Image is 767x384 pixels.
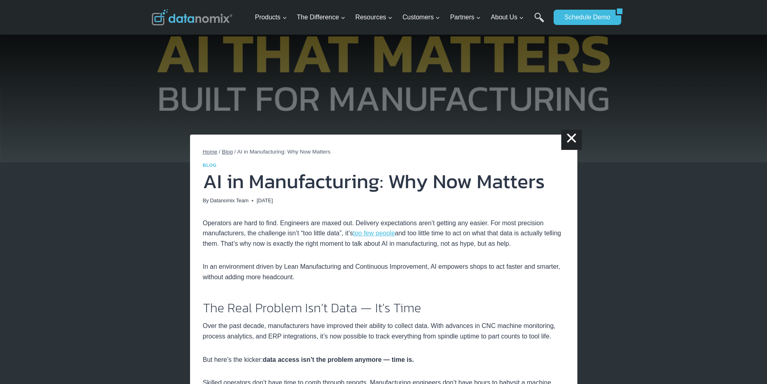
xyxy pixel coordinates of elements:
nav: Breadcrumbs [203,147,564,156]
a: Search [534,12,544,31]
a: × [561,130,581,150]
p: Over the past decade, manufacturers have improved their ability to collect data. With advances in... [203,321,564,341]
span: Resources [356,12,393,23]
h1: AI in Manufacturing: Why Now Matters [203,171,564,191]
span: Customers [403,12,440,23]
a: Home [203,149,217,155]
a: too few people [353,230,395,237]
span: The Difference [297,12,345,23]
span: / [234,149,236,155]
p: In an environment driven by Lean Manufacturing and Continuous Improvement, AI empowers shops to a... [203,262,564,282]
a: Schedule Demo [554,10,616,25]
span: Products [255,12,287,23]
p: Operators are hard to find. Engineers are maxed out. Delivery expectations aren’t getting any eas... [203,218,564,249]
span: / [219,149,221,155]
a: Blog [203,163,217,168]
a: Blog [222,149,233,155]
nav: Primary Navigation [252,4,550,31]
h2: The Real Problem Isn’t Data — It’s Time [203,301,564,314]
span: AI in Manufacturing: Why Now Matters [237,149,331,155]
strong: data access isn’t the problem anymore — time is. [263,356,414,363]
a: Datanomix Team [210,197,249,203]
span: By [203,197,209,205]
time: [DATE] [256,197,273,205]
span: About Us [491,12,524,23]
p: But here’s the kicker: [203,355,564,365]
img: Datanomix [152,9,232,25]
span: Partners [450,12,481,23]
